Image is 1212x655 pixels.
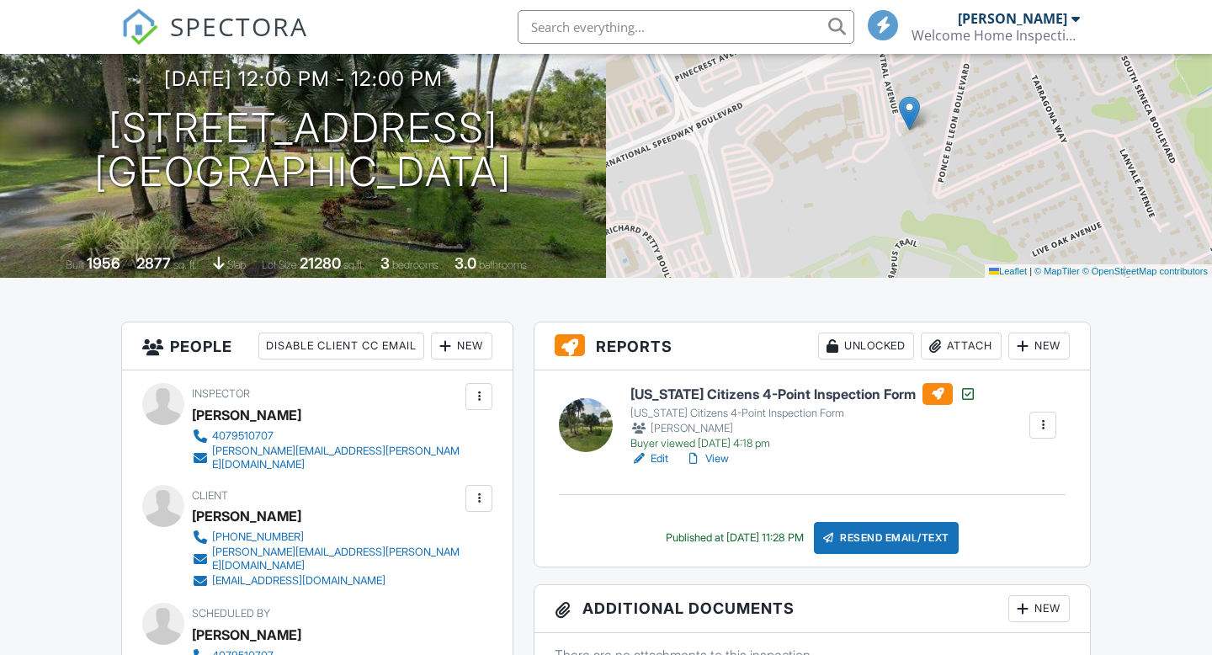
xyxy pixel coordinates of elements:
a: SPECTORA [121,23,308,58]
span: slab [227,258,246,271]
div: [US_STATE] Citizens 4-Point Inspection Form [630,407,976,420]
input: Search everything... [518,10,854,44]
span: Inspector [192,387,250,400]
div: [PERSON_NAME][EMAIL_ADDRESS][PERSON_NAME][DOMAIN_NAME] [212,445,461,471]
a: [PERSON_NAME][EMAIL_ADDRESS][PERSON_NAME][DOMAIN_NAME] [192,546,461,572]
div: [PERSON_NAME] [958,10,1067,27]
h3: Additional Documents [534,585,1090,633]
div: 2877 [136,254,171,272]
div: [PHONE_NUMBER] [212,530,304,544]
div: [EMAIL_ADDRESS][DOMAIN_NAME] [212,574,385,588]
div: Published at [DATE] 11:28 PM [666,531,804,545]
a: 4079510707 [192,428,461,445]
h3: People [122,322,513,370]
div: [PERSON_NAME] [192,402,301,428]
div: Unlocked [818,333,914,359]
h3: [DATE] 12:00 pm - 12:00 pm [164,67,443,90]
span: | [1029,266,1032,276]
h1: [STREET_ADDRESS] [GEOGRAPHIC_DATA] [94,106,512,195]
a: © MapTiler [1034,266,1080,276]
h3: Reports [534,322,1090,370]
a: [PERSON_NAME][EMAIL_ADDRESS][PERSON_NAME][DOMAIN_NAME] [192,445,461,471]
a: [PHONE_NUMBER] [192,529,461,546]
a: [EMAIL_ADDRESS][DOMAIN_NAME] [192,572,461,589]
div: New [1008,595,1070,622]
div: [PERSON_NAME] [192,622,301,647]
div: Buyer viewed [DATE] 4:18 pm [630,437,976,450]
div: 3 [380,254,390,272]
div: 4079510707 [212,429,274,443]
span: sq. ft. [173,258,197,271]
div: New [1008,333,1070,359]
a: © OpenStreetMap contributors [1082,266,1208,276]
div: [PERSON_NAME][EMAIL_ADDRESS][PERSON_NAME][DOMAIN_NAME] [212,546,461,572]
span: bedrooms [392,258,439,271]
div: Attach [921,333,1002,359]
img: The Best Home Inspection Software - Spectora [121,8,158,45]
span: Client [192,489,228,502]
div: Disable Client CC Email [258,333,424,359]
div: 21280 [300,254,341,272]
span: bathrooms [479,258,527,271]
a: View [685,450,729,467]
span: Lot Size [262,258,297,271]
img: Marker [899,96,920,130]
span: Built [66,258,84,271]
h6: [US_STATE] Citizens 4-Point Inspection Form [630,383,976,405]
span: Scheduled By [192,607,270,620]
span: sq.ft. [343,258,364,271]
div: [PERSON_NAME] [630,420,976,437]
div: New [431,333,492,359]
div: Welcome Home Inspections, LLC [912,27,1080,44]
div: 1956 [87,254,120,272]
span: SPECTORA [170,8,308,44]
a: Leaflet [989,266,1027,276]
div: [PERSON_NAME] [192,503,301,529]
div: 3.0 [454,254,476,272]
a: Edit [630,450,668,467]
a: [US_STATE] Citizens 4-Point Inspection Form [US_STATE] Citizens 4-Point Inspection Form [PERSON_N... [630,383,976,450]
div: Resend Email/Text [814,522,959,554]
